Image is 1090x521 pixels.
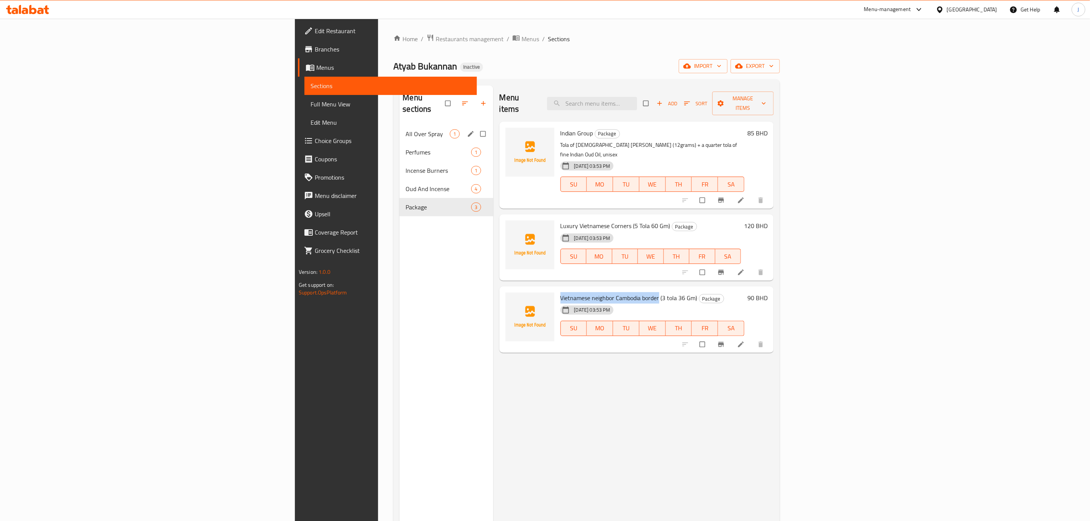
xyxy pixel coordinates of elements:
div: Perfumes1 [399,143,493,161]
span: Full Menu View [311,100,471,109]
span: All Over Spray [406,129,450,138]
button: TH [666,177,692,192]
p: Tola of [DEMOGRAPHIC_DATA] [PERSON_NAME] (12grams) + a quarter tola of fine Indian Oud Oil, unisex [560,140,744,159]
span: Indian Group [560,127,593,139]
span: Select all sections [441,96,457,111]
span: Select to update [695,193,711,207]
button: SU [560,177,587,192]
span: import [685,61,721,71]
h2: Menu items [499,92,538,115]
span: SU [564,179,584,190]
div: items [471,184,481,193]
span: 1 [450,130,459,138]
span: 1 [472,149,480,156]
span: MO [590,323,610,334]
button: Sort [682,98,709,109]
span: Add [657,99,677,108]
span: Package [595,129,620,138]
button: Manage items [712,92,774,115]
button: WE [638,249,664,264]
span: Get support on: [299,280,334,290]
a: Edit menu item [737,269,746,276]
a: Edit Menu [304,113,477,132]
a: Full Menu View [304,95,477,113]
div: Menu-management [864,5,911,14]
div: items [471,166,481,175]
button: TH [664,249,690,264]
button: MO [586,249,612,264]
span: Select to update [695,265,711,280]
span: Upsell [315,209,471,219]
span: 4 [472,185,480,193]
span: [DATE] 03:53 PM [571,162,613,170]
span: TU [616,323,636,334]
span: FR [695,323,715,334]
a: Edit menu item [737,341,746,348]
span: 1.0.0 [319,267,330,277]
span: TH [667,251,687,262]
div: Oud And Incense4 [399,180,493,198]
span: Version: [299,267,317,277]
span: Coverage Report [315,228,471,237]
button: FR [692,177,718,192]
button: Branch-specific-item [713,264,731,281]
button: delete [752,336,771,353]
a: Support.OpsPlatform [299,288,347,297]
span: Package [699,294,724,303]
h6: 85 BHD [747,128,768,138]
span: MO [590,179,610,190]
span: export [737,61,774,71]
div: Incense Burners1 [399,161,493,180]
span: TH [669,323,689,334]
a: Menus [298,58,477,77]
button: import [679,59,728,73]
a: Menu disclaimer [298,187,477,205]
button: MO [587,177,613,192]
span: Edit Restaurant [315,26,471,35]
a: Upsell [298,205,477,223]
a: Branches [298,40,477,58]
span: SU [564,251,583,262]
span: Sections [548,34,570,43]
button: FR [689,249,715,264]
span: Sort sections [457,95,475,112]
button: export [731,59,780,73]
span: Edit Menu [311,118,471,127]
li: / [542,34,545,43]
span: Package [406,203,471,212]
span: Luxury Vietnamese Corners (5 Tola 60 Gm) [560,220,670,232]
span: Coupons [315,154,471,164]
button: WE [639,177,666,192]
h6: 90 BHD [747,293,768,303]
button: TH [666,321,692,336]
div: [GEOGRAPHIC_DATA] [947,5,997,14]
img: Luxury Vietnamese Corners (5 Tola 60 Gm) [506,220,554,269]
span: Perfumes [406,148,471,157]
span: Branches [315,45,471,54]
button: edit [466,129,477,139]
a: Coverage Report [298,223,477,241]
button: delete [752,264,771,281]
span: Sort [684,99,707,108]
button: Branch-specific-item [713,336,731,353]
input: search [547,97,637,110]
span: 1 [472,167,480,174]
span: Menus [522,34,539,43]
button: MO [587,321,613,336]
span: FR [692,251,712,262]
button: TU [613,321,639,336]
span: J [1078,5,1079,14]
span: Promotions [315,173,471,182]
button: TU [612,249,638,264]
span: Menus [316,63,471,72]
button: SU [560,321,587,336]
span: 3 [472,204,480,211]
span: Oud And Incense [406,184,471,193]
span: Choice Groups [315,136,471,145]
a: Sections [304,77,477,95]
span: Add item [655,98,679,109]
a: Choice Groups [298,132,477,150]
